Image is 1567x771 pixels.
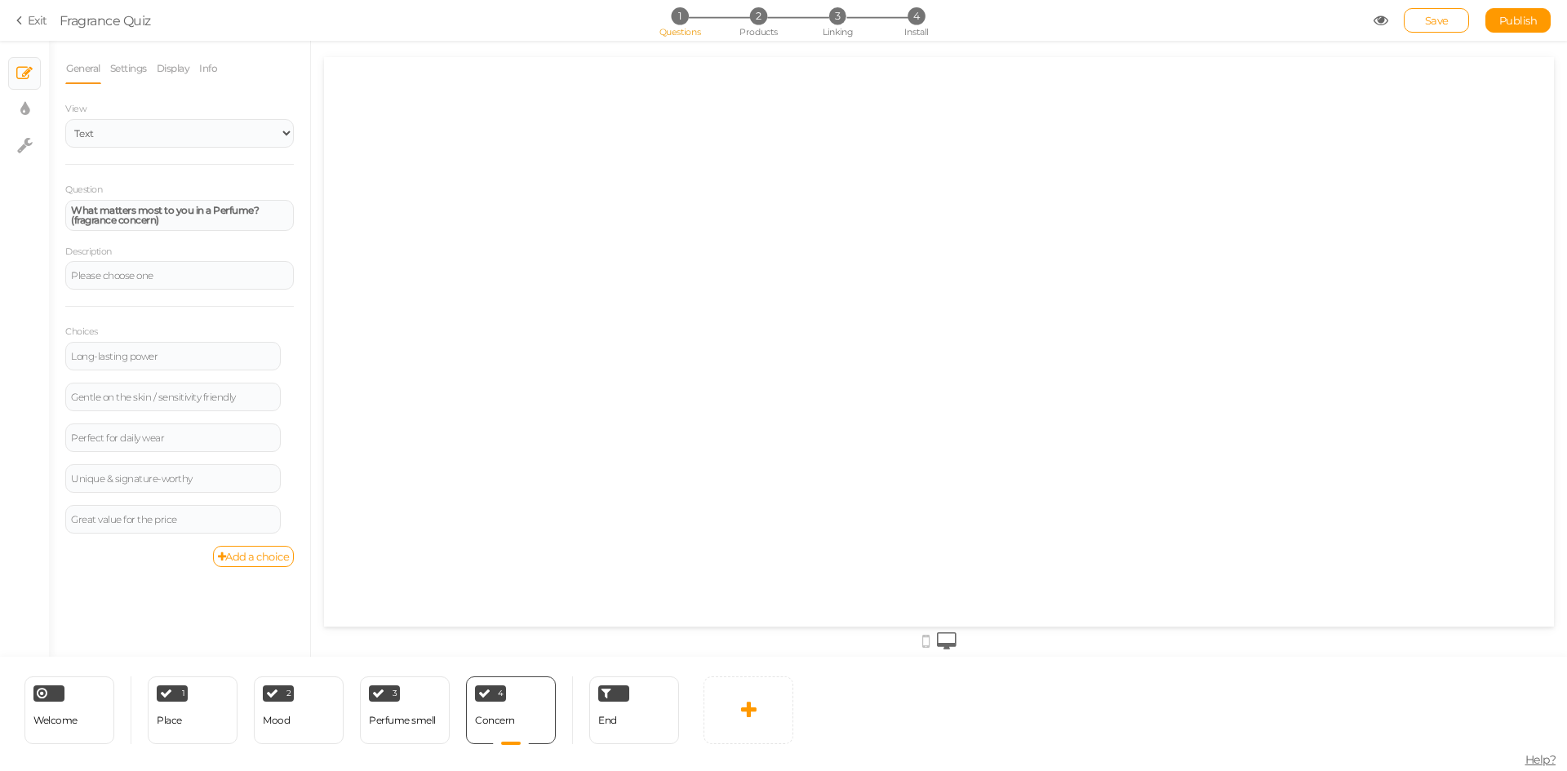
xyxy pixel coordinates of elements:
div: Unique & signature-worthy [71,474,275,484]
span: Publish [1499,14,1538,27]
span: Linking [823,26,852,38]
span: Install [904,26,928,38]
a: Exit [16,12,47,29]
label: Description [65,246,112,258]
span: 4 [498,689,504,698]
div: 2 Mood [254,676,344,744]
div: Save [1404,8,1469,33]
div: Please choose one [71,271,288,281]
strong: What matters most to you in a Perfume? (fragrance concern) [71,204,259,226]
span: End [598,714,617,726]
span: Help? [1525,752,1556,767]
div: 4 Concern [466,676,556,744]
span: Products [739,26,778,38]
a: General [65,53,101,84]
label: Question [65,184,102,196]
span: 2 [286,689,291,698]
li: 1 Questions [641,7,717,24]
span: 3 [393,689,397,698]
span: View [65,103,87,114]
div: Gentle on the skin / sensitivity friendly [71,392,275,402]
div: Place [157,715,182,726]
div: Welcome [24,676,114,744]
a: Display [156,53,191,84]
li: 4 Install [878,7,954,24]
div: 3 Perfume smell [360,676,450,744]
span: 1 [671,7,688,24]
div: Fragrance Quiz [60,11,151,30]
span: Save [1425,14,1449,27]
span: 2 [750,7,767,24]
span: Questions [659,26,701,38]
div: Concern [475,715,515,726]
div: Mood [263,715,290,726]
span: 3 [829,7,846,24]
div: Great value for the price [71,515,275,525]
div: 1 Place [148,676,237,744]
div: End [589,676,679,744]
li: 2 Products [721,7,797,24]
div: Perfect for daily wear [71,433,275,443]
span: 1 [182,689,185,698]
div: Perfume smell [369,715,436,726]
span: Welcome [33,714,78,726]
span: 4 [908,7,925,24]
a: Add a choice [213,546,295,567]
li: 3 Linking [800,7,876,24]
label: Choices [65,326,98,338]
a: Info [198,53,218,84]
a: Settings [109,53,148,84]
div: Long-lasting power [71,352,275,361]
